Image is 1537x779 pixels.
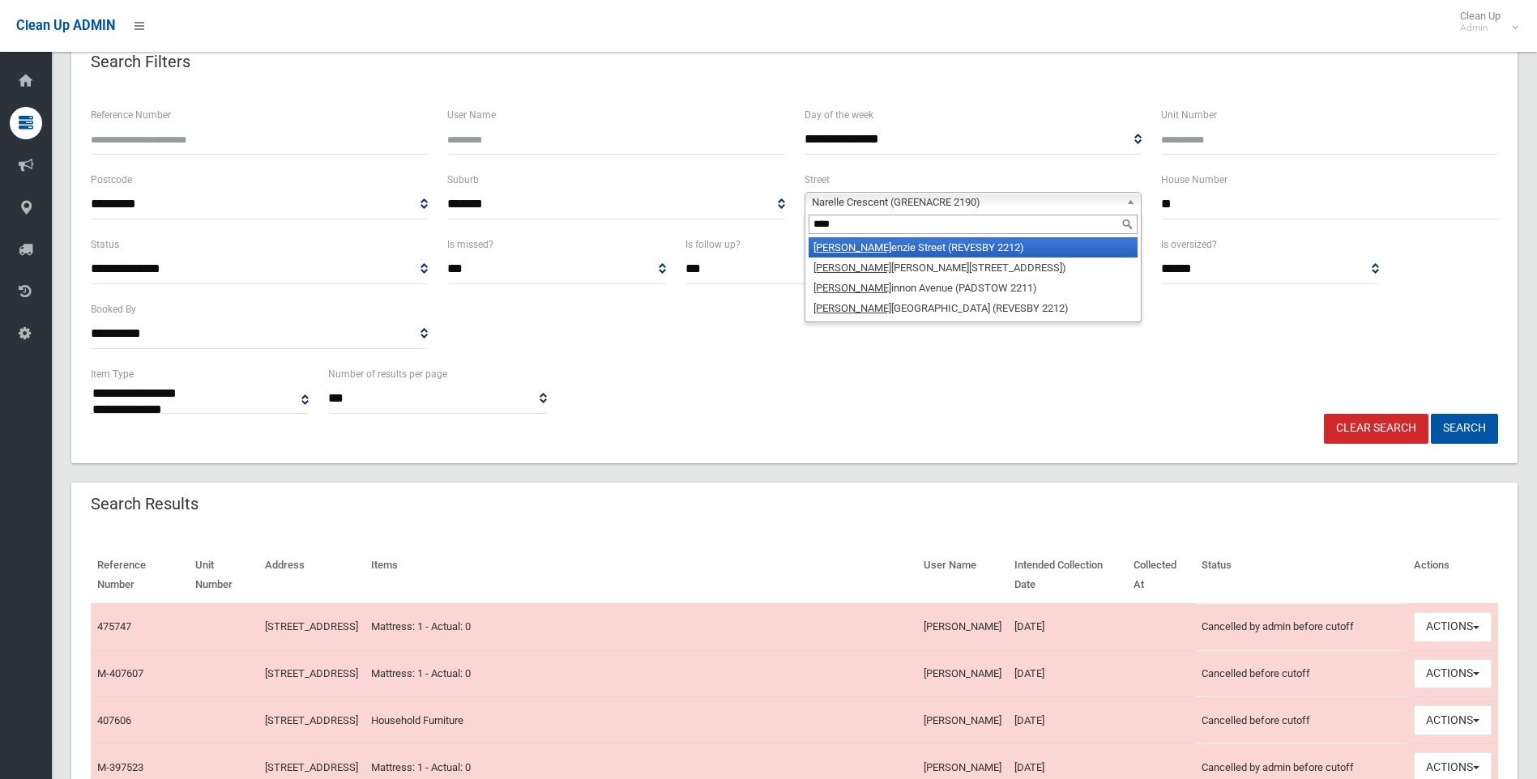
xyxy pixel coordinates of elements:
[1195,547,1407,603] th: Status
[917,650,1008,697] td: [PERSON_NAME]
[71,46,210,78] header: Search Filters
[91,300,136,318] label: Booked By
[1414,705,1492,735] button: Actions
[447,171,479,189] label: Suburb
[91,547,189,603] th: Reference Number
[813,302,891,314] em: [PERSON_NAME]
[1127,547,1195,603] th: Collected At
[71,488,218,520] header: Search Results
[1324,414,1428,444] a: Clear Search
[265,667,358,679] a: [STREET_ADDRESS]
[809,237,1138,258] li: enzie Street (REVESBY 2212)
[1414,659,1492,689] button: Actions
[91,236,119,253] label: Status
[1195,650,1407,697] td: Cancelled before cutoff
[1008,697,1127,744] td: [DATE]
[812,193,1120,212] span: Narelle Crescent (GREENACRE 2190)
[91,171,132,189] label: Postcode
[805,171,830,189] label: Street
[97,714,131,726] a: 407606
[1460,22,1501,34] small: Admin
[1431,414,1498,444] button: Search
[97,761,143,773] a: M-397523
[328,365,447,383] label: Number of results per page
[91,365,134,383] label: Item Type
[809,278,1138,298] li: innon Avenue (PADSTOW 2211)
[258,547,365,603] th: Address
[917,547,1008,603] th: User Name
[1008,603,1127,650] td: [DATE]
[813,241,891,253] em: [PERSON_NAME]
[365,603,917,650] td: Mattress: 1 - Actual: 0
[265,761,358,773] a: [STREET_ADDRESS]
[1195,603,1407,650] td: Cancelled by admin before cutoff
[917,697,1008,744] td: [PERSON_NAME]
[1161,171,1227,189] label: House Number
[1008,650,1127,697] td: [DATE]
[265,620,358,632] a: [STREET_ADDRESS]
[813,262,891,274] em: [PERSON_NAME]
[447,106,496,124] label: User Name
[813,282,891,294] em: [PERSON_NAME]
[805,106,873,124] label: Day of the week
[809,258,1138,278] li: [PERSON_NAME][STREET_ADDRESS])
[685,236,741,253] label: Is follow up?
[447,236,493,253] label: Is missed?
[917,603,1008,650] td: [PERSON_NAME]
[1161,236,1217,253] label: Is oversized?
[1407,547,1498,603] th: Actions
[365,547,917,603] th: Items
[1414,612,1492,642] button: Actions
[365,697,917,744] td: Household Furniture
[265,714,358,726] a: [STREET_ADDRESS]
[16,18,115,33] span: Clean Up ADMIN
[1195,697,1407,744] td: Cancelled before cutoff
[1452,10,1517,34] span: Clean Up
[189,547,258,603] th: Unit Number
[1161,106,1217,124] label: Unit Number
[809,298,1138,318] li: [GEOGRAPHIC_DATA] (REVESBY 2212)
[97,620,131,632] a: 475747
[365,650,917,697] td: Mattress: 1 - Actual: 0
[1008,547,1127,603] th: Intended Collection Date
[91,106,171,124] label: Reference Number
[97,667,143,679] a: M-407607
